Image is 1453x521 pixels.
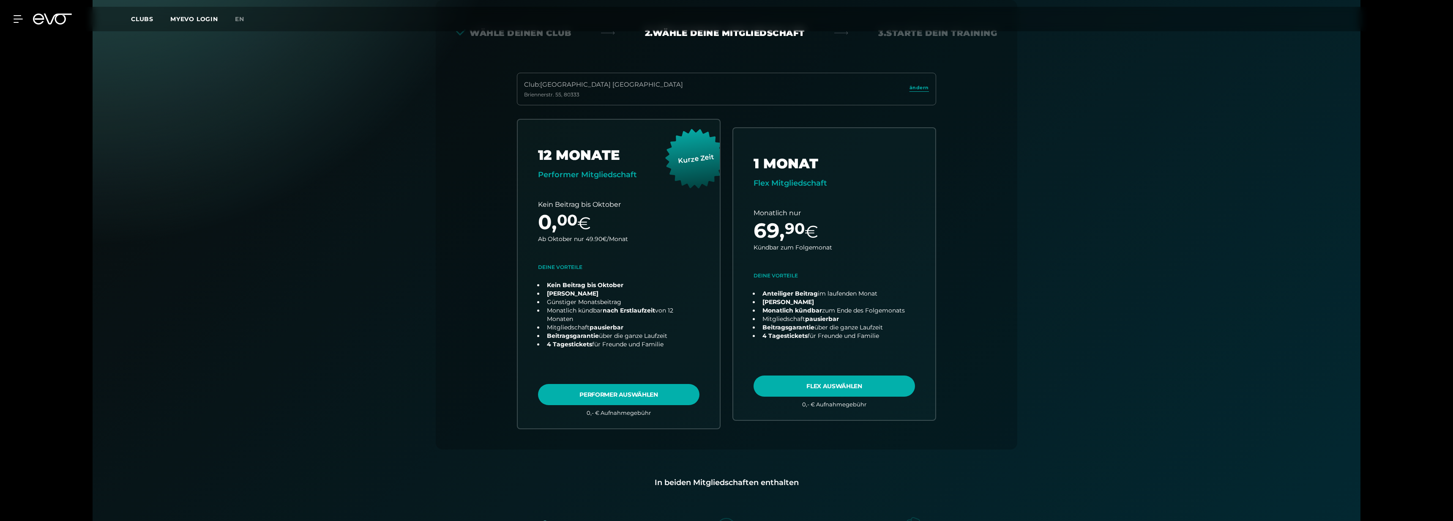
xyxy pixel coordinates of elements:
span: Clubs [131,15,153,23]
div: In beiden Mitgliedschaften enthalten [449,477,1004,488]
a: MYEVO LOGIN [170,15,218,23]
div: Briennerstr. 55 , 80333 [524,91,683,98]
a: en [235,14,254,24]
a: Clubs [131,15,170,23]
div: Club : [GEOGRAPHIC_DATA] [GEOGRAPHIC_DATA] [524,80,683,90]
a: choose plan [518,120,720,429]
span: ändern [909,84,929,91]
span: en [235,15,244,23]
a: choose plan [733,128,935,420]
a: ändern [909,84,929,94]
